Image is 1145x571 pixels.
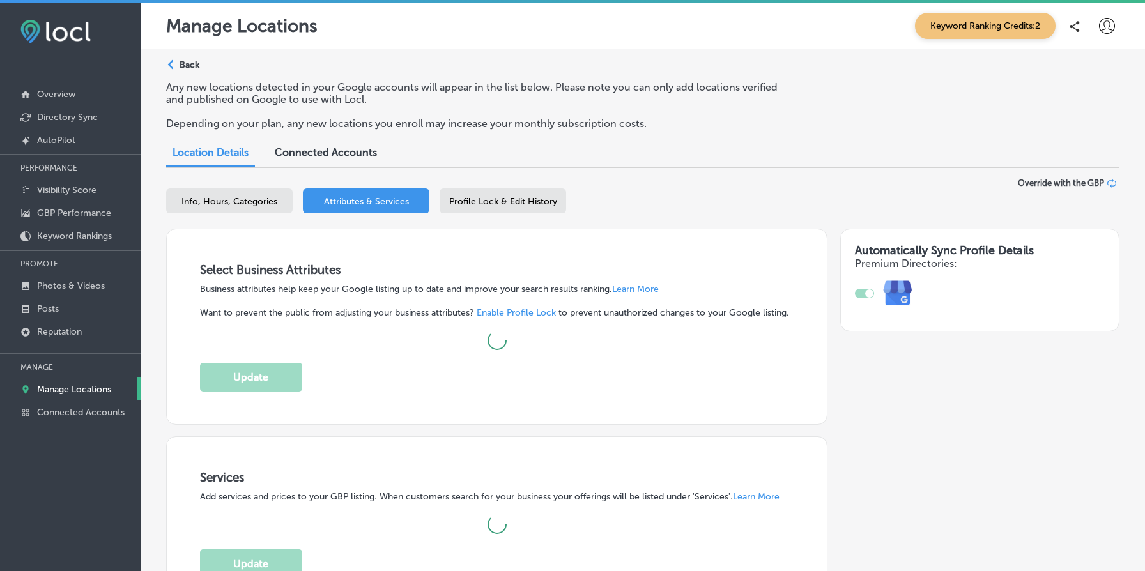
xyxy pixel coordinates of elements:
p: Add services and prices to your GBP listing. When customers search for your business your offerin... [200,491,794,502]
p: Business attributes help keep your Google listing up to date and improve your search results rank... [200,284,794,294]
p: Reputation [37,326,82,337]
p: Photos & Videos [37,280,105,291]
p: Manage Locations [37,384,111,395]
p: Overview [37,89,75,100]
p: Connected Accounts [37,407,125,418]
p: AutoPilot [37,135,75,146]
span: Override with the GBP [1018,178,1104,188]
a: Learn More [733,491,780,502]
img: fda3e92497d09a02dc62c9cd864e3231.png [20,20,91,43]
p: Keyword Rankings [37,231,112,241]
span: Location Details [173,146,249,158]
p: Directory Sync [37,112,98,123]
button: Update [200,363,302,392]
p: Back [180,59,199,70]
span: Profile Lock & Edit History [449,196,557,207]
p: Visibility Score [37,185,96,195]
a: Enable Profile Lock [477,307,556,318]
h4: Premium Directories: [855,257,1105,270]
span: Connected Accounts [275,146,377,158]
span: Info, Hours, Categories [181,196,277,207]
p: Any new locations detected in your Google accounts will appear in the list below. Please note you... [166,81,786,105]
p: Want to prevent the public from adjusting your business attributes? to prevent unauthorized chang... [200,307,794,318]
h3: Automatically Sync Profile Details [855,243,1105,257]
span: Keyword Ranking Credits: 2 [915,13,1056,39]
p: Depending on your plan, any new locations you enroll may increase your monthly subscription costs. [166,118,786,130]
p: Posts [37,303,59,314]
p: GBP Performance [37,208,111,218]
h3: Select Business Attributes [200,263,794,277]
h3: Services [200,470,794,485]
span: Attributes & Services [324,196,409,207]
img: e7ababfa220611ac49bdb491a11684a6.png [874,270,922,317]
p: Manage Locations [166,15,318,36]
a: Learn More [612,284,659,294]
